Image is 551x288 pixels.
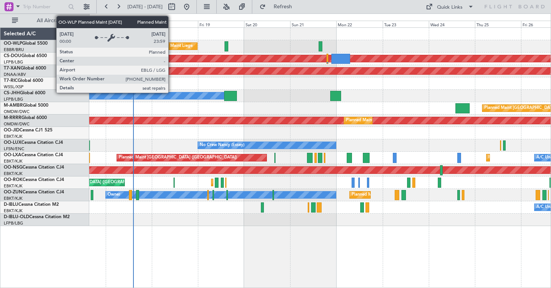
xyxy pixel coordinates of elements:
[4,41,48,46] a: OO-WLPGlobal 5500
[422,1,478,13] button: Quick Links
[4,208,22,214] a: EBKT/KJK
[4,220,23,226] a: LFPB/LBG
[4,78,18,83] span: T7-RIC
[4,202,59,207] a: D-IBLUCessna Citation M2
[19,18,79,23] span: All Aircraft
[352,189,439,201] div: Planned Maint Kortrijk-[GEOGRAPHIC_DATA]
[152,21,198,27] div: Thu 18
[4,54,47,58] a: CS-DOUGlobal 6500
[4,146,24,152] a: LFSN/ENC
[4,66,21,71] span: T7-XAN
[4,128,19,133] span: OO-JID
[4,215,29,219] span: D-IBLU-OLD
[198,21,244,27] div: Fri 19
[4,165,64,170] a: OO-NSGCessna Citation CJ4
[23,1,66,12] input: Trip Number
[106,21,152,27] div: Wed 17
[4,165,22,170] span: OO-NSG
[4,97,23,102] a: LFPB/LBG
[429,21,475,27] div: Wed 24
[4,178,22,182] span: OO-ROK
[4,190,64,195] a: OO-ZUNCessna Citation CJ4
[437,4,463,11] div: Quick Links
[4,183,22,189] a: EBKT/KJK
[4,153,63,157] a: OO-LXACessna Citation CJ4
[119,152,237,163] div: Planned Maint [GEOGRAPHIC_DATA] ([GEOGRAPHIC_DATA])
[4,84,24,90] a: WSSL/XSP
[4,59,23,65] a: LFPB/LBG
[336,21,382,27] div: Mon 22
[4,134,22,139] a: EBKT/KJK
[346,115,420,126] div: Planned Maint Dubai (Al Maktoum Intl)
[383,21,429,27] div: Tue 23
[4,103,23,108] span: M-AMBR
[200,140,244,151] div: No Crew Nancy (Essey)
[290,21,336,27] div: Sun 21
[4,91,20,95] span: CS-JHH
[4,41,22,46] span: OO-WLP
[4,202,18,207] span: D-IBLU
[256,1,301,13] button: Refresh
[4,215,70,219] a: D-IBLU-OLDCessna Citation M2
[4,116,21,120] span: M-RRRR
[154,41,193,52] div: Planned Maint Liege
[4,121,30,127] a: OMDW/DWC
[4,78,43,83] a: T7-RICGlobal 6000
[8,15,81,27] button: All Aircraft
[4,178,64,182] a: OO-ROKCessna Citation CJ4
[4,128,52,133] a: OO-JIDCessna CJ1 525
[4,140,21,145] span: OO-LUX
[267,4,299,9] span: Refresh
[4,116,47,120] a: M-RRRRGlobal 6000
[475,21,521,27] div: Thu 25
[4,109,30,115] a: OMDW/DWC
[127,3,163,10] span: [DATE] - [DATE]
[4,140,63,145] a: OO-LUXCessna Citation CJ4
[4,158,22,164] a: EBKT/KJK
[4,103,48,108] a: M-AMBRGlobal 5000
[4,47,24,53] a: EBBR/BRU
[4,66,46,71] a: T7-XANGlobal 6000
[244,21,290,27] div: Sat 20
[4,54,21,58] span: CS-DOU
[4,153,21,157] span: OO-LXA
[4,190,22,195] span: OO-ZUN
[4,196,22,201] a: EBKT/KJK
[108,189,120,201] div: Owner
[4,91,45,95] a: CS-JHHGlobal 6000
[4,171,22,176] a: EBKT/KJK
[91,15,103,21] div: [DATE]
[4,72,26,77] a: DNAA/ABV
